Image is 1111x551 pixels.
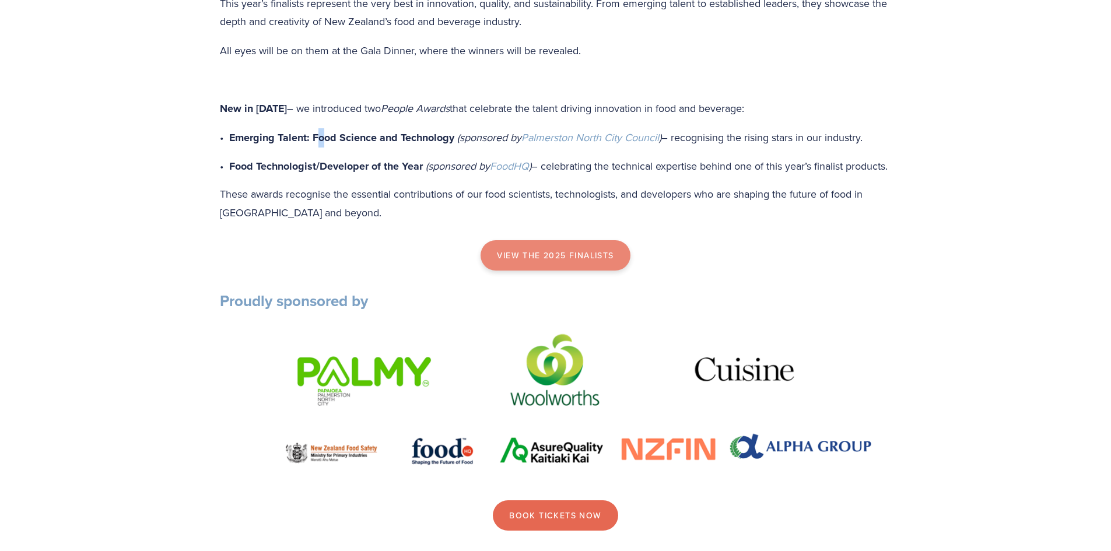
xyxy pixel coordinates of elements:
[426,159,490,173] em: (sponsored by
[220,41,892,60] p: All eyes will be on them at the Gala Dinner, where the winners will be revealed.
[529,159,531,173] em: )
[490,159,529,173] a: FoodHQ
[220,185,892,222] p: These awards recognise the essential contributions of our food scientists, technologists, and dev...
[229,159,423,174] strong: Food Technologist/Developer of the Year
[659,130,661,145] em: )
[481,240,630,271] a: view the 2025 finalists
[229,128,892,148] p: – recognising the rising stars in our industry.
[521,130,659,145] a: Palmerston North City Council
[493,500,618,531] a: Book Tickets now
[220,101,287,116] strong: New in [DATE]
[457,130,521,145] em: (sponsored by
[229,157,892,176] p: – celebrating the technical expertise behind one of this year’s finalist products.
[220,290,368,312] strong: Proudly sponsored by
[229,130,454,145] strong: Emerging Talent: Food Science and Technology
[381,101,450,115] em: People Awards
[220,99,892,118] p: – we introduced two that celebrate the talent driving innovation in food and beverage:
